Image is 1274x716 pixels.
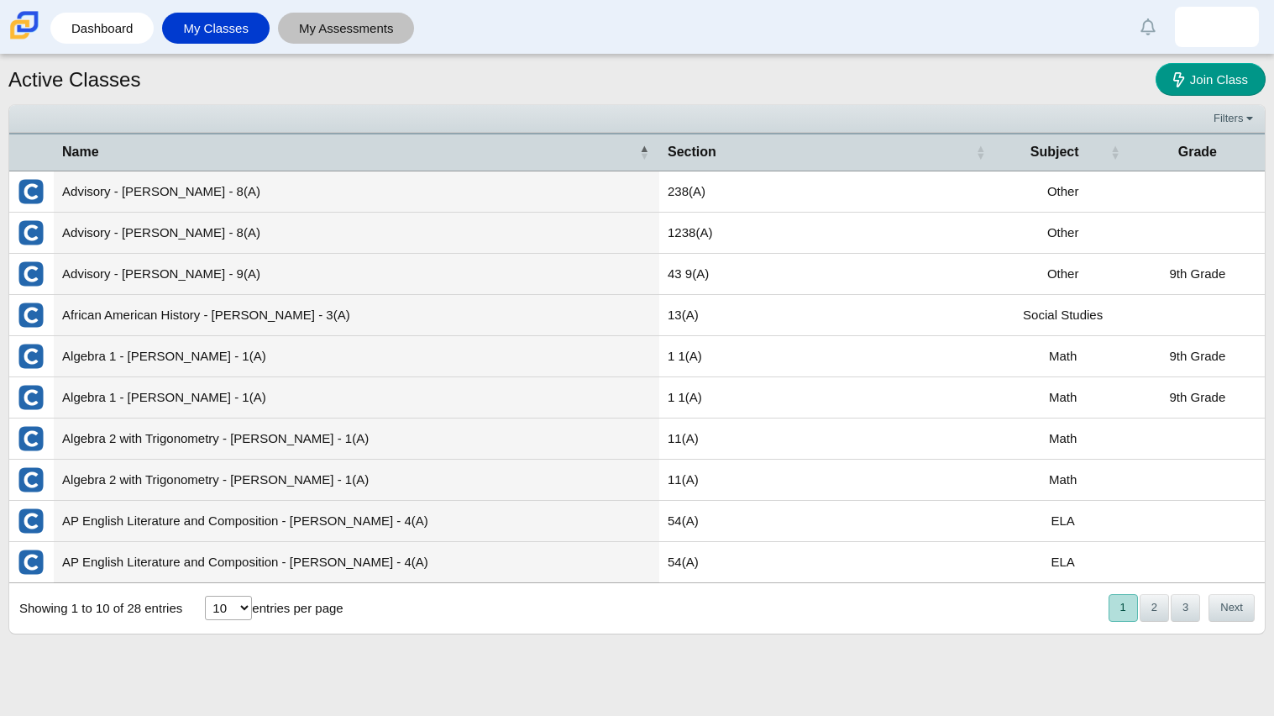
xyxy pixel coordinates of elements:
td: AP English Literature and Composition - [PERSON_NAME] - 4(A) [54,542,659,583]
button: Next [1208,594,1255,622]
img: External class connected through Clever [18,261,45,287]
span: Section : Activate to sort [976,134,986,170]
td: Math [996,377,1130,419]
img: External class connected through Clever [18,219,45,246]
td: Math [996,419,1130,460]
td: Algebra 1 - [PERSON_NAME] - 1(A) [54,336,659,377]
label: entries per page [252,601,343,615]
td: 238(A) [659,171,996,213]
td: Other [996,171,1130,213]
span: Name [62,145,99,159]
button: 1 [1109,594,1138,622]
td: 1238(A) [659,213,996,254]
span: Name : Activate to invert sorting [639,134,649,170]
td: Social Studies [996,295,1130,336]
img: External class connected through Clever [18,425,45,452]
nav: pagination [1107,594,1255,622]
td: 9th Grade [1130,377,1265,419]
td: Algebra 1 - [PERSON_NAME] - 1(A) [54,377,659,419]
td: Advisory - [PERSON_NAME] - 8(A) [54,171,659,213]
td: 13(A) [659,295,996,336]
span: Subject [1030,145,1079,159]
img: External class connected through Clever [18,384,45,411]
a: My Classes [170,13,261,44]
button: 3 [1171,594,1200,622]
td: 43 9(A) [659,254,996,295]
td: 1 1(A) [659,377,996,419]
td: African American History - [PERSON_NAME] - 3(A) [54,295,659,336]
a: My Assessments [286,13,406,44]
td: 11(A) [659,419,996,460]
td: Algebra 2 with Trigonometry - [PERSON_NAME] - 1(A) [54,460,659,501]
span: Grade [1178,145,1217,159]
td: Algebra 2 with Trigonometry - [PERSON_NAME] - 1(A) [54,419,659,460]
td: 11(A) [659,460,996,501]
img: External class connected through Clever [18,178,45,205]
img: malachi.benson.SeD4dQ [1203,13,1230,40]
div: Showing 1 to 10 of 28 entries [9,583,182,634]
td: Advisory - [PERSON_NAME] - 8(A) [54,213,659,254]
td: 54(A) [659,542,996,583]
img: External class connected through Clever [18,302,45,329]
td: ELA [996,542,1130,583]
td: Other [996,213,1130,254]
td: 54(A) [659,501,996,542]
td: 1 1(A) [659,336,996,377]
td: 9th Grade [1130,336,1265,377]
img: External class connected through Clever [18,466,45,493]
img: External class connected through Clever [18,508,45,534]
button: 2 [1140,594,1169,622]
img: External class connected through Clever [18,549,45,576]
h1: Active Classes [8,66,140,94]
a: Alerts [1130,8,1167,45]
td: Math [996,336,1130,377]
span: Subject : Activate to sort [1110,134,1120,170]
img: Carmen School of Science & Technology [7,8,42,43]
span: Section [668,145,716,159]
td: Other [996,254,1130,295]
a: Dashboard [59,13,145,44]
td: AP English Literature and Composition - [PERSON_NAME] - 4(A) [54,501,659,542]
a: malachi.benson.SeD4dQ [1175,7,1259,47]
td: 9th Grade [1130,254,1265,295]
td: Math [996,460,1130,501]
td: ELA [996,501,1130,542]
a: Join Class [1156,63,1266,96]
a: Filters [1209,110,1261,127]
td: Advisory - [PERSON_NAME] - 9(A) [54,254,659,295]
a: Carmen School of Science & Technology [7,31,42,45]
img: External class connected through Clever [18,343,45,370]
span: Join Class [1190,72,1248,87]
